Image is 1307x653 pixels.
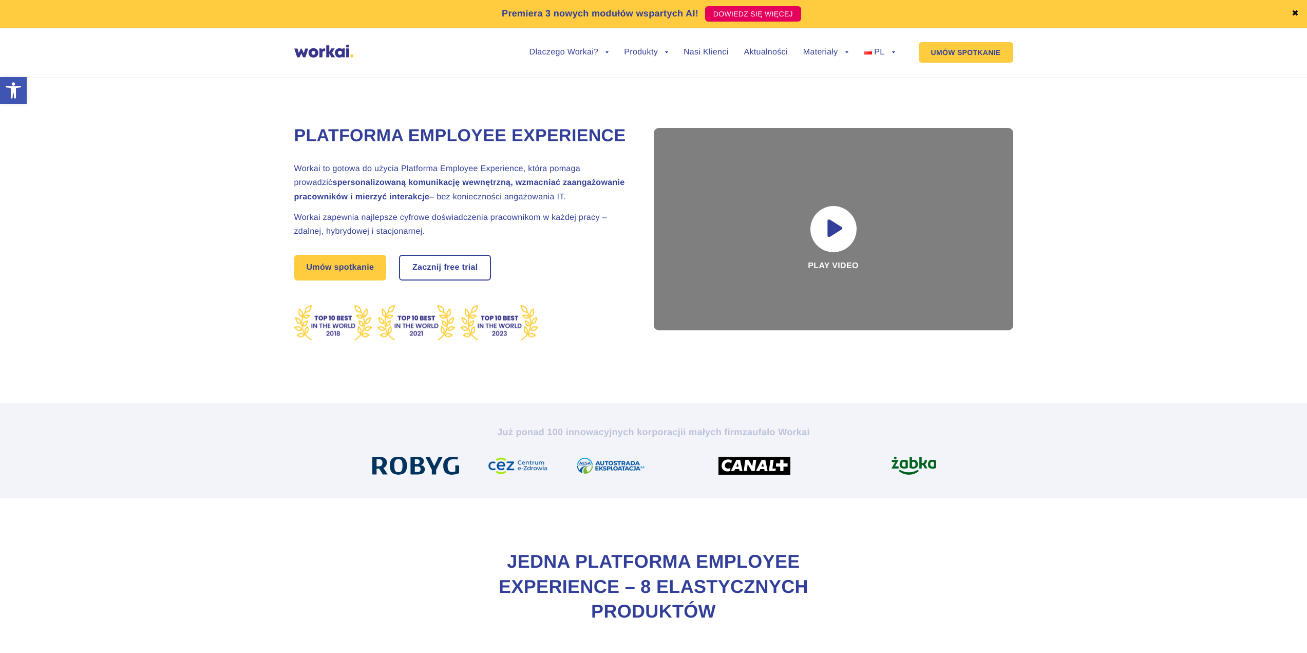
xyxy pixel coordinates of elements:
a: Produkty [624,48,668,57]
div: Play video [654,128,1013,330]
a: Dlaczego Workai? [529,48,609,57]
h2: Już ponad 100 innowacyjnych korporacji zaufało Workai [369,426,939,438]
strong: spersonalizowaną komunikację wewnętrzną, wzmacniać zaangażowanie pracowników i mierzyć interakcje [294,178,625,201]
a: ✖ [1292,10,1299,18]
a: Umów spotkanie [294,255,387,281]
span: PL [874,48,884,57]
a: Zacznij free trial [400,256,490,279]
h2: Workai to gotowa do użycia Platforma Employee Experience, która pomaga prowadzić – bez koniecznoś... [294,162,628,204]
i: i małych firm [683,427,742,437]
a: DOWIEDZ SIĘ WIĘCEJ [705,6,801,22]
h2: Jedna Platforma Employee Experience – 8 elastycznych produktów [448,549,859,624]
a: Nasi Klienci [684,48,728,57]
a: UMÓW SPOTKANIE [919,42,1013,63]
a: Aktualności [744,48,787,57]
a: Materiały [803,48,848,57]
h2: Workai zapewnia najlepsze cyfrowe doświadczenia pracownikom w każdej pracy – zdalnej, hybrydowej ... [294,211,628,238]
h1: Platforma Employee Experience [294,124,628,148]
p: Premiera 3 nowych modułów wspartych AI! [502,7,698,21]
